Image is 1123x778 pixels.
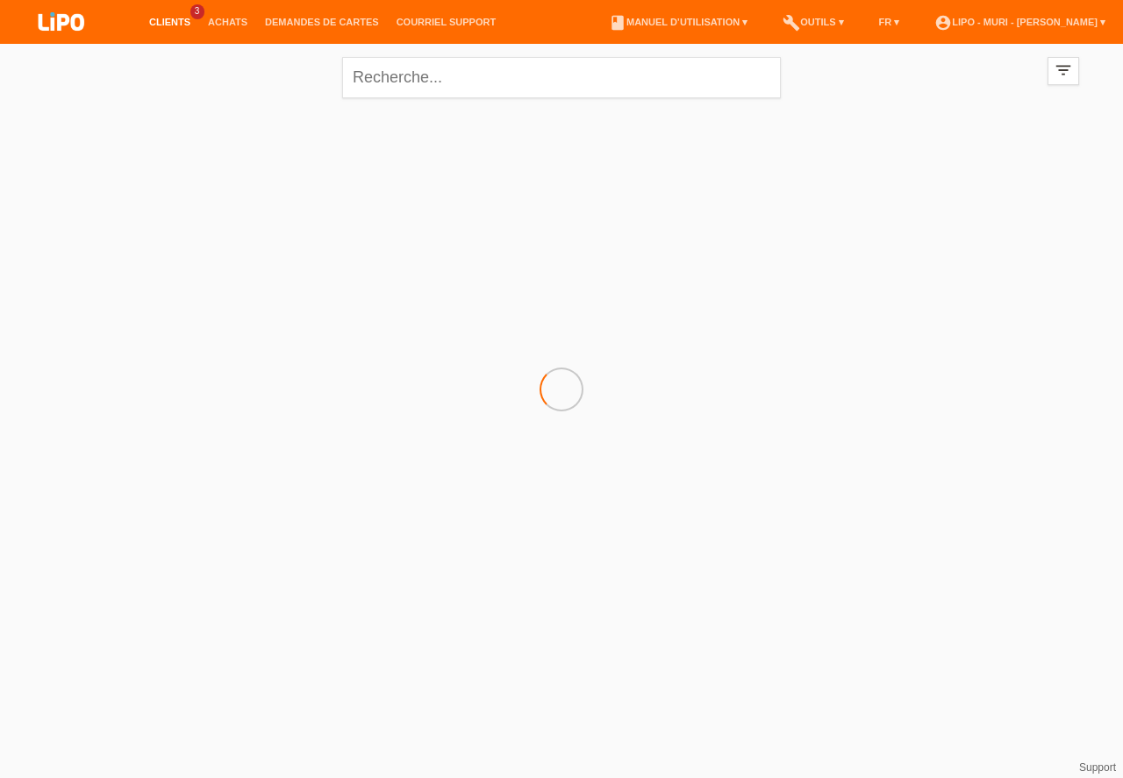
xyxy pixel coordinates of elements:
[870,17,909,27] a: FR ▾
[190,4,204,19] span: 3
[342,57,781,98] input: Recherche...
[609,14,626,32] i: book
[388,17,504,27] a: Courriel Support
[774,17,852,27] a: buildOutils ▾
[600,17,756,27] a: bookManuel d’utilisation ▾
[1079,761,1116,774] a: Support
[783,14,800,32] i: build
[934,14,952,32] i: account_circle
[1054,61,1073,80] i: filter_list
[199,17,256,27] a: Achats
[140,17,199,27] a: Clients
[18,36,105,49] a: LIPO pay
[926,17,1114,27] a: account_circleLIPO - Muri - [PERSON_NAME] ▾
[256,17,388,27] a: Demandes de cartes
